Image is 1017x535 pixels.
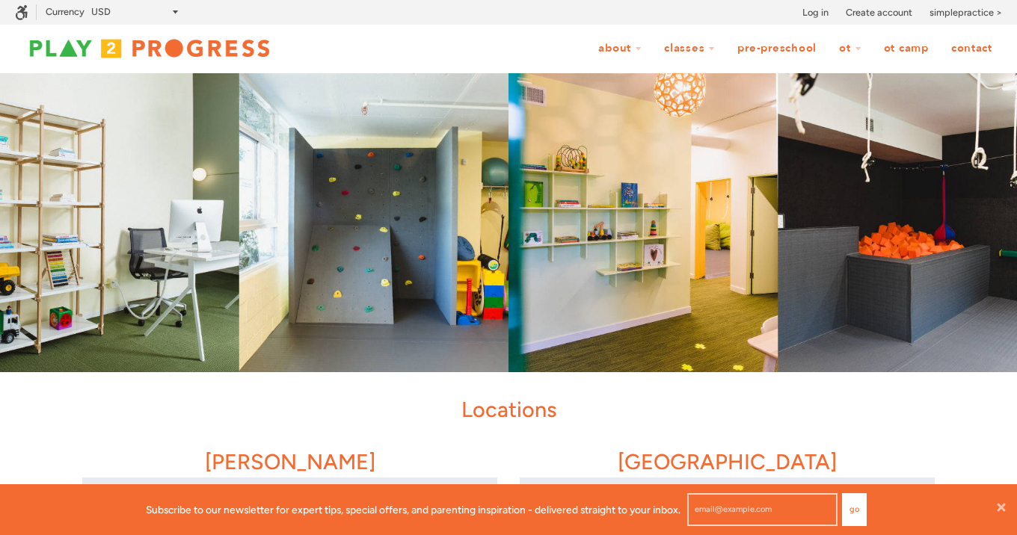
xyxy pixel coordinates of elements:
[82,447,497,477] h1: [PERSON_NAME]
[654,34,725,63] a: Classes
[15,34,284,64] img: Play2Progress logo
[930,5,1002,20] a: simplepractice >
[728,34,826,63] a: Pre-Preschool
[71,395,946,424] h1: Locations
[842,493,867,526] button: Go
[589,34,651,63] a: About
[846,5,912,20] a: Create account
[687,493,838,526] input: email@example.com
[829,34,871,63] a: OT
[941,34,1002,63] a: Contact
[802,5,829,20] a: Log in
[146,501,680,518] p: Subscribe to our newsletter for expert tips, special offers, and parenting inspiration - delivere...
[520,447,935,477] h1: [GEOGRAPHIC_DATA]
[46,6,85,17] label: Currency
[874,34,938,63] a: OT Camp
